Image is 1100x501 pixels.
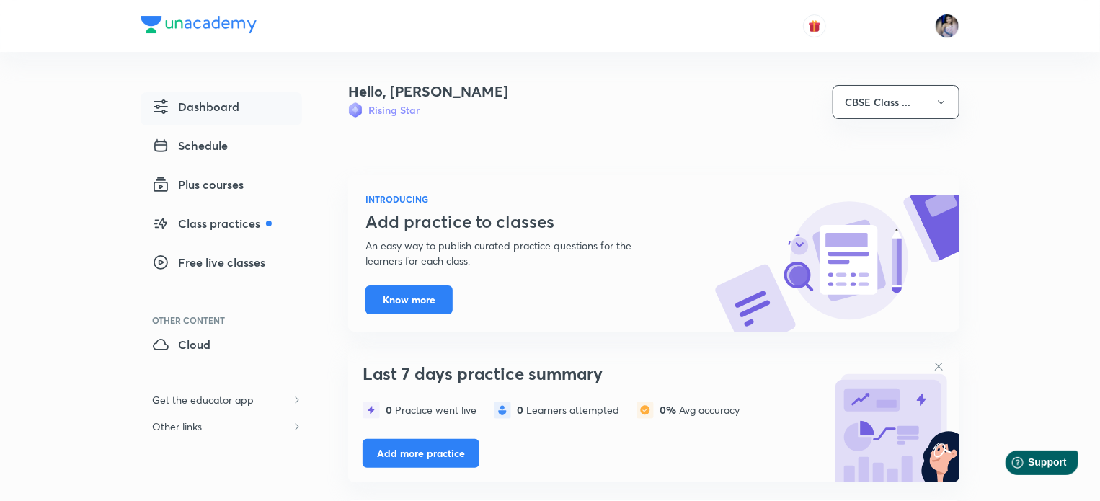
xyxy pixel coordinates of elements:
h6: Rising Star [368,102,420,118]
span: Schedule [152,137,228,154]
button: Know more [365,285,453,314]
img: statistics [363,402,380,419]
img: statistics [637,402,654,419]
img: Tanya Gautam [935,14,959,38]
p: An easy way to publish curated practice questions for the learners for each class. [365,238,667,268]
span: 0 [386,403,395,417]
img: Company Logo [141,16,257,33]
button: avatar [803,14,826,37]
span: 0 [517,403,526,417]
h6: Get the educator app [141,386,265,413]
a: Plus courses [141,170,302,203]
a: Company Logo [141,16,257,37]
img: avatar [808,19,821,32]
img: bg [830,353,959,482]
img: know-more [714,195,959,332]
h3: Add practice to classes [365,211,667,232]
img: statistics [494,402,511,419]
span: 0% [660,403,679,417]
a: Free live classes [141,248,302,281]
h6: Other links [141,413,213,440]
button: CBSE Class ... [833,85,959,119]
iframe: Help widget launcher [972,445,1084,485]
a: Class practices [141,209,302,242]
h4: Hello, [PERSON_NAME] [348,81,508,102]
span: Class practices [152,215,272,232]
span: Free live classes [152,254,265,271]
button: Add more practice [363,439,479,468]
div: Avg accuracy [660,404,740,416]
a: Schedule [141,131,302,164]
h6: INTRODUCING [365,192,667,205]
span: Cloud [152,336,210,353]
h3: Last 7 days practice summary [363,363,822,384]
a: Dashboard [141,92,302,125]
div: Practice went live [386,404,476,416]
div: Other Content [152,316,302,324]
div: Learners attempted [517,404,619,416]
a: Cloud [141,330,302,363]
span: Dashboard [152,98,239,115]
img: Badge [348,102,363,118]
span: Plus courses [152,176,244,193]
